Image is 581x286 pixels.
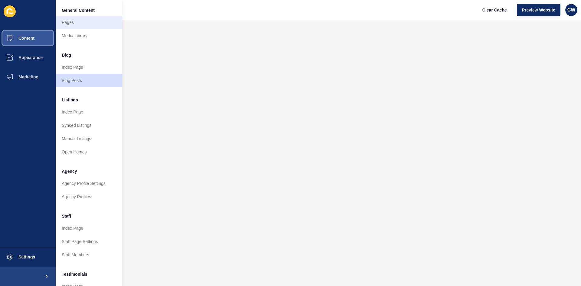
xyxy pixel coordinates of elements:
span: Listings [62,97,78,103]
span: Blog [62,52,71,58]
a: Pages [56,16,122,29]
a: Index Page [56,61,122,74]
span: General Content [62,7,95,13]
a: Agency Profile Settings [56,177,122,190]
span: Staff [62,213,71,219]
span: CW [567,7,576,13]
a: Staff Members [56,248,122,261]
button: Preview Website [517,4,560,16]
span: Testimonials [62,271,87,277]
a: Synced Listings [56,119,122,132]
a: Blog Posts [56,74,122,87]
a: Media Library [56,29,122,42]
span: Agency [62,168,77,174]
a: Manual Listings [56,132,122,145]
a: Index Page [56,105,122,119]
span: Clear Cache [482,7,507,13]
span: Preview Website [522,7,555,13]
a: Index Page [56,222,122,235]
a: Open Homes [56,145,122,159]
button: Clear Cache [477,4,512,16]
a: Staff Page Settings [56,235,122,248]
a: Agency Profiles [56,190,122,203]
